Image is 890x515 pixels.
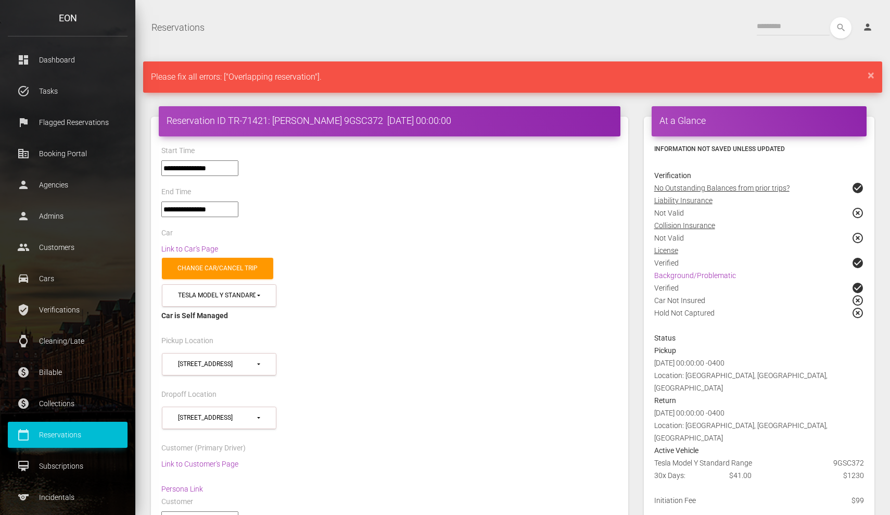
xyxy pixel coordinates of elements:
[8,391,128,417] a: paid Collections
[178,291,256,300] div: Tesla Model Y Standard Range (9GSC372 in 90292)
[855,17,882,38] a: person
[851,282,864,294] span: check_circle
[161,187,191,197] label: End Time
[646,257,872,269] div: Verified
[162,353,276,375] button: 4201 Via Marina (90292)
[646,457,872,469] div: Tesla Model Y Standard Range
[16,489,120,505] p: Incidentals
[646,307,872,332] div: Hold Not Captured
[8,234,128,260] a: people Customers
[161,443,246,454] label: Customer (Primary Driver)
[868,72,874,78] a: ×
[8,266,128,292] a: drive_eta Cars
[151,15,205,41] a: Reservations
[8,422,128,448] a: calendar_today Reservations
[646,232,872,244] div: Not Valid
[654,396,676,405] strong: Return
[851,307,864,319] span: highlight_off
[16,240,120,255] p: Customers
[162,284,276,307] button: Tesla Model Y Standard Range (9GSC372 in 90292)
[8,47,128,73] a: dashboard Dashboard
[161,309,618,322] div: Car is Self Managed
[16,365,120,380] p: Billable
[654,196,713,205] u: Liability Insurance
[654,346,676,355] strong: Pickup
[654,271,736,280] a: Background/Problematic
[8,78,128,104] a: task_alt Tasks
[646,207,872,219] div: Not Valid
[161,336,213,346] label: Pickup Location
[851,294,864,307] span: highlight_off
[161,146,195,156] label: Start Time
[654,359,828,392] span: [DATE] 00:00:00 -0400 Location: [GEOGRAPHIC_DATA], [GEOGRAPHIC_DATA], [GEOGRAPHIC_DATA]
[16,333,120,349] p: Cleaning/Late
[659,114,859,127] h4: At a Glance
[162,258,273,279] a: Change car/cancel trip
[833,457,864,469] span: 9GSC372
[161,460,238,468] a: Link to Customer's Page
[654,246,678,255] u: License
[143,61,882,93] div: Please fix all errors: ["Overlapping reservation"].
[161,497,193,507] label: Customer
[8,453,128,479] a: card_membership Subscriptions
[830,17,851,39] button: search
[8,484,128,510] a: sports Incidentals
[16,396,120,411] p: Collections
[646,494,797,507] div: Initiation Fee
[851,494,864,507] span: $99
[8,172,128,198] a: person Agencies
[161,245,218,253] a: Link to Car's Page
[8,203,128,229] a: person Admins
[16,271,120,286] p: Cars
[8,141,128,167] a: corporate_fare Booking Portal
[843,469,864,482] span: $1230
[654,184,790,192] u: No Outstanding Balances from prior trips?
[161,485,203,493] a: Persona Link
[16,177,120,193] p: Agencies
[16,52,120,68] p: Dashboard
[654,446,698,455] strong: Active Vehicle
[167,114,613,127] h4: Reservation ID TR-71421: [PERSON_NAME] 9GSC372 [DATE] 00:00:00
[16,208,120,224] p: Admins
[862,22,873,32] i: person
[654,221,715,230] u: Collision Insurance
[654,171,691,180] strong: Verification
[851,257,864,269] span: check_circle
[851,207,864,219] span: highlight_off
[161,228,173,238] label: Car
[162,407,276,429] button: 4201 Via Marina (90292)
[16,115,120,130] p: Flagged Reservations
[654,144,864,154] h6: Information not saved unless updated
[646,294,872,307] div: Car Not Insured
[161,390,217,400] label: Dropoff Location
[646,282,872,294] div: Verified
[851,232,864,244] span: highlight_off
[646,469,721,482] div: 30x Days:
[8,297,128,323] a: verified_user Verifications
[16,427,120,443] p: Reservations
[178,413,256,422] div: [STREET_ADDRESS]
[8,328,128,354] a: watch Cleaning/Late
[851,182,864,194] span: check_circle
[654,409,828,442] span: [DATE] 00:00:00 -0400 Location: [GEOGRAPHIC_DATA], [GEOGRAPHIC_DATA], [GEOGRAPHIC_DATA]
[8,359,128,385] a: paid Billable
[654,334,676,342] strong: Status
[16,146,120,161] p: Booking Portal
[721,469,796,482] div: $41.00
[16,83,120,99] p: Tasks
[16,458,120,474] p: Subscriptions
[16,302,120,318] p: Verifications
[178,360,256,369] div: [STREET_ADDRESS]
[8,109,128,135] a: flag Flagged Reservations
